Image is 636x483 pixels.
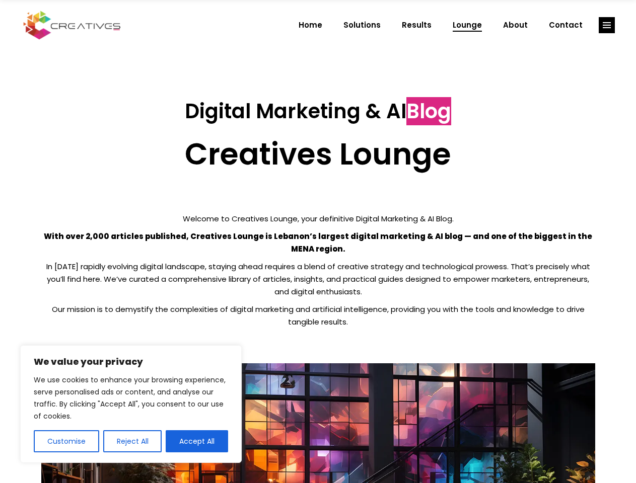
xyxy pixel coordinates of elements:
[103,430,162,452] button: Reject All
[442,12,492,38] a: Lounge
[44,231,592,254] strong: With over 2,000 articles published, Creatives Lounge is Lebanon’s largest digital marketing & AI ...
[41,212,595,225] p: Welcome to Creatives Lounge, your definitive Digital Marketing & AI Blog.
[20,345,242,463] div: We value your privacy
[343,12,381,38] span: Solutions
[299,12,322,38] span: Home
[34,374,228,422] p: We use cookies to enhance your browsing experience, serve personalised ads or content, and analys...
[41,136,595,172] h2: Creatives Lounge
[333,12,391,38] a: Solutions
[538,12,593,38] a: Contact
[288,12,333,38] a: Home
[41,260,595,298] p: In [DATE] rapidly evolving digital landscape, staying ahead requires a blend of creative strategy...
[453,12,482,38] span: Lounge
[599,17,615,33] a: link
[391,12,442,38] a: Results
[166,430,228,452] button: Accept All
[549,12,583,38] span: Contact
[503,12,528,38] span: About
[34,430,99,452] button: Customise
[406,97,451,125] span: Blog
[34,356,228,368] p: We value your privacy
[41,303,595,328] p: Our mission is to demystify the complexities of digital marketing and artificial intelligence, pr...
[492,12,538,38] a: About
[402,12,432,38] span: Results
[21,10,123,41] img: Creatives
[41,99,595,123] h3: Digital Marketing & AI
